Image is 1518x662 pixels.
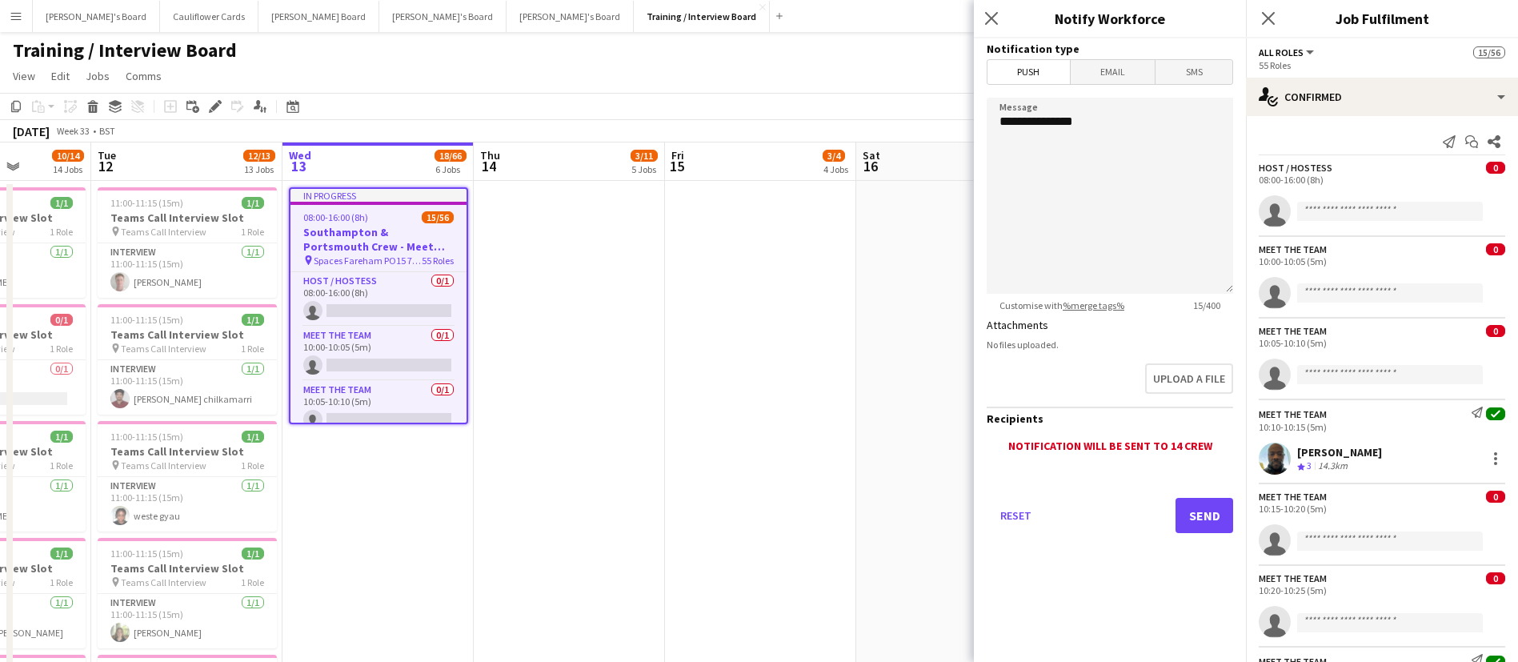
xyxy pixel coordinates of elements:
[110,548,183,560] span: 11:00-11:15 (15m)
[974,8,1246,29] h3: Notify Workforce
[1259,59,1505,71] div: 55 Roles
[98,360,277,415] app-card-role: Interview1/111:00-11:15 (15m)[PERSON_NAME] chilkamarri
[241,459,264,471] span: 1 Role
[1486,162,1505,174] span: 0
[110,431,183,443] span: 11:00-11:15 (15m)
[119,66,168,86] a: Comms
[98,538,277,648] div: 11:00-11:15 (15m)1/1Teams Call Interview Slot Teams Call Interview1 RoleInterview1/111:00-11:15 (...
[98,561,277,576] h3: Teams Call Interview Slot
[1259,337,1505,349] div: 10:05-10:10 (5m)
[1156,60,1232,84] span: SMS
[1259,46,1304,58] span: All roles
[121,576,206,588] span: Teams Call Interview
[314,255,422,267] span: Spaces Fareham PO15 7AZ
[290,189,467,202] div: In progress
[435,163,466,175] div: 6 Jobs
[160,1,258,32] button: Cauliflower Cards
[50,343,73,355] span: 1 Role
[1259,491,1327,503] div: Meet The Team
[1180,299,1233,311] span: 15 / 400
[987,42,1233,56] h3: Notification type
[50,576,73,588] span: 1 Role
[1486,572,1505,584] span: 0
[669,157,684,175] span: 15
[1145,363,1233,394] button: Upload a file
[987,411,1233,426] h3: Recipients
[13,123,50,139] div: [DATE]
[823,150,845,162] span: 3/4
[286,157,311,175] span: 13
[671,148,684,162] span: Fri
[98,211,277,225] h3: Teams Call Interview Slot
[290,225,467,254] h3: Southampton & Portsmouth Crew - Meet the Team
[1473,46,1505,58] span: 15/56
[987,318,1048,332] label: Attachments
[50,431,73,443] span: 1/1
[79,66,116,86] a: Jobs
[1486,243,1505,255] span: 0
[987,439,1233,453] div: Notification will be sent to 14 crew
[98,148,116,162] span: Tue
[1259,584,1505,596] div: 10:20-10:25 (5m)
[243,150,275,162] span: 12/13
[507,1,634,32] button: [PERSON_NAME]'s Board
[1259,46,1316,58] button: All roles
[1259,503,1505,515] div: 10:15-10:20 (5m)
[422,211,454,223] span: 15/56
[1176,498,1233,533] button: Send
[50,197,73,209] span: 1/1
[1259,255,1505,267] div: 10:00-10:05 (5m)
[1259,408,1327,420] div: Meet The Team
[53,163,83,175] div: 14 Jobs
[121,343,206,355] span: Teams Call Interview
[98,304,277,415] app-job-card: 11:00-11:15 (15m)1/1Teams Call Interview Slot Teams Call Interview1 RoleInterview1/111:00-11:15 (...
[13,38,237,62] h1: Training / Interview Board
[45,66,76,86] a: Edit
[289,187,468,424] app-job-card: In progress08:00-16:00 (8h)15/56Southampton & Portsmouth Crew - Meet the Team Spaces Fareham PO15...
[51,69,70,83] span: Edit
[98,187,277,298] app-job-card: 11:00-11:15 (15m)1/1Teams Call Interview Slot Teams Call Interview1 RoleInterview1/111:00-11:15 (...
[110,197,183,209] span: 11:00-11:15 (15m)
[98,421,277,532] app-job-card: 11:00-11:15 (15m)1/1Teams Call Interview Slot Teams Call Interview1 RoleInterview1/111:00-11:15 (...
[50,548,73,560] span: 1/1
[987,60,1070,84] span: Push
[290,381,467,435] app-card-role: Meet The Team0/110:05-10:10 (5m)
[110,314,183,326] span: 11:00-11:15 (15m)
[241,576,264,588] span: 1 Role
[50,314,73,326] span: 0/1
[6,66,42,86] a: View
[823,163,848,175] div: 4 Jobs
[241,343,264,355] span: 1 Role
[435,150,467,162] span: 18/66
[98,477,277,532] app-card-role: Interview1/111:00-11:15 (15m)weste gyau
[987,339,1233,351] div: No files uploaded.
[1259,174,1505,186] div: 08:00-16:00 (8h)
[244,163,274,175] div: 13 Jobs
[290,272,467,327] app-card-role: Host / Hostess0/108:00-16:00 (8h)
[1071,60,1156,84] span: Email
[631,163,657,175] div: 5 Jobs
[242,314,264,326] span: 1/1
[1259,421,1505,433] div: 10:10-10:15 (5m)
[1246,8,1518,29] h3: Job Fulfilment
[289,148,311,162] span: Wed
[33,1,160,32] button: [PERSON_NAME]'s Board
[98,243,277,298] app-card-role: Interview1/111:00-11:15 (15m)[PERSON_NAME]
[242,431,264,443] span: 1/1
[121,226,206,238] span: Teams Call Interview
[1259,572,1327,584] div: Meet The Team
[1486,491,1505,503] span: 0
[50,459,73,471] span: 1 Role
[1259,325,1327,337] div: Meet The Team
[303,211,368,223] span: 08:00-16:00 (8h)
[1259,162,1332,174] div: Host / Hostess
[53,125,93,137] span: Week 33
[126,69,162,83] span: Comms
[631,150,658,162] span: 3/11
[478,157,500,175] span: 14
[480,148,500,162] span: Thu
[634,1,770,32] button: Training / Interview Board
